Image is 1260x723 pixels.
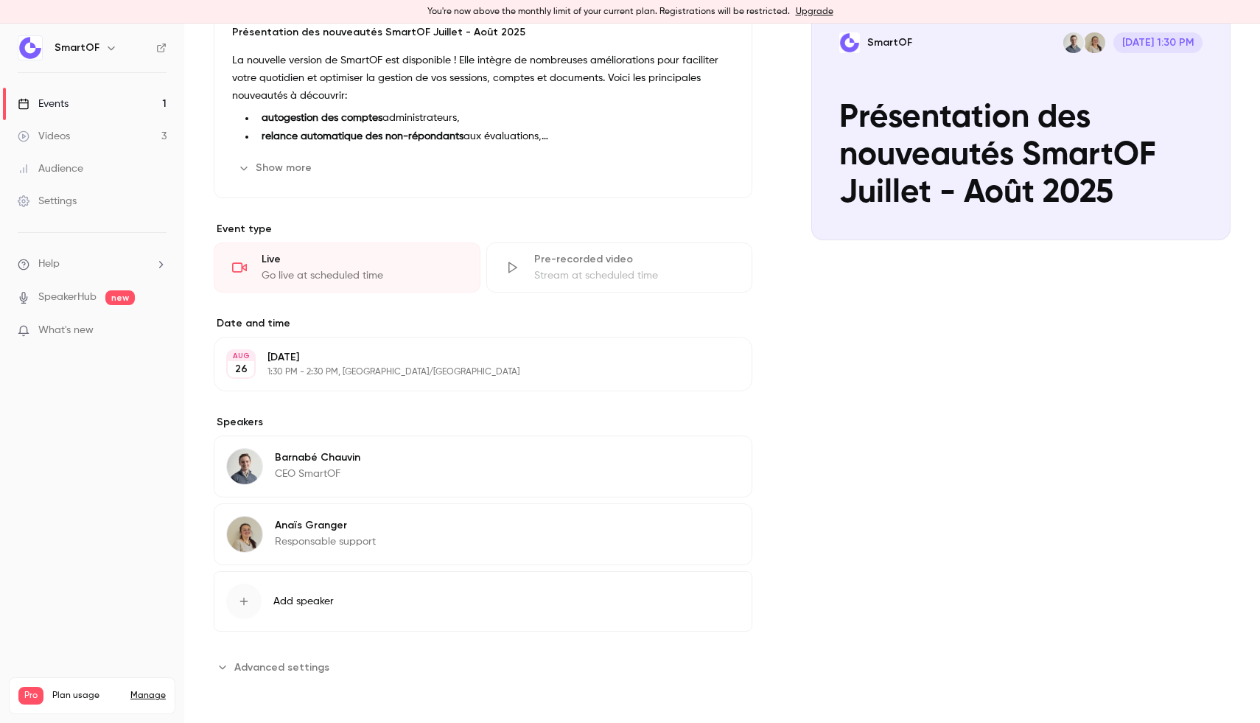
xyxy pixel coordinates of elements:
img: SmartOF [18,36,42,60]
div: Pre-recorded video [534,252,735,267]
button: Show more [232,156,321,180]
span: Pro [18,687,43,705]
section: Advanced settings [214,655,752,679]
span: Help [38,256,60,272]
a: SpeakerHub [38,290,97,305]
span: Add speaker [273,594,334,609]
p: Présentation des nouveautés SmartOF Juillet - Août 2025 [232,25,734,40]
strong: relance automatique des non-répondants [262,131,463,142]
div: Live [262,252,462,267]
img: Barnabé Chauvin [227,449,262,484]
span: Advanced settings [234,660,329,675]
div: AUG [228,351,254,361]
div: Settings [18,194,77,209]
p: CEO SmartOF [275,467,360,481]
label: Date and time [214,316,752,331]
div: Videos [18,129,70,144]
div: Anaïs GrangerAnaïs GrangerResponsable support [214,503,752,565]
strong: autogestion des comptes [262,113,382,123]
div: Events [18,97,69,111]
p: Responsable support [275,534,376,549]
button: Add speaker [214,571,752,632]
div: Go live at scheduled time [262,268,462,283]
h6: SmartOF [55,41,99,55]
span: new [105,290,135,305]
li: help-dropdown-opener [18,256,167,272]
div: LiveGo live at scheduled time [214,242,480,293]
a: Manage [130,690,166,702]
p: Barnabé Chauvin [275,450,360,465]
p: 26 [235,362,248,377]
span: What's new [38,323,94,338]
label: Speakers [214,415,752,430]
div: Pre-recorded videoStream at scheduled time [486,242,753,293]
div: Barnabé ChauvinBarnabé ChauvinCEO SmartOF [214,436,752,497]
button: Advanced settings [214,655,338,679]
a: Upgrade [796,6,833,18]
p: 1:30 PM - 2:30 PM, [GEOGRAPHIC_DATA]/[GEOGRAPHIC_DATA] [267,366,674,378]
p: Event type [214,222,752,237]
iframe: Noticeable Trigger [149,324,167,338]
p: La nouvelle version de SmartOF est disponible ! Elle intègre de nombreuses améliorations pour fac... [232,52,734,105]
span: Plan usage [52,690,122,702]
img: Anaïs Granger [227,517,262,552]
p: [DATE] [267,350,674,365]
li: aux évaluations, [256,129,734,144]
li: administrateurs, [256,111,734,126]
div: Audience [18,161,83,176]
div: Stream at scheduled time [534,268,735,283]
p: Anaïs Granger [275,518,376,533]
